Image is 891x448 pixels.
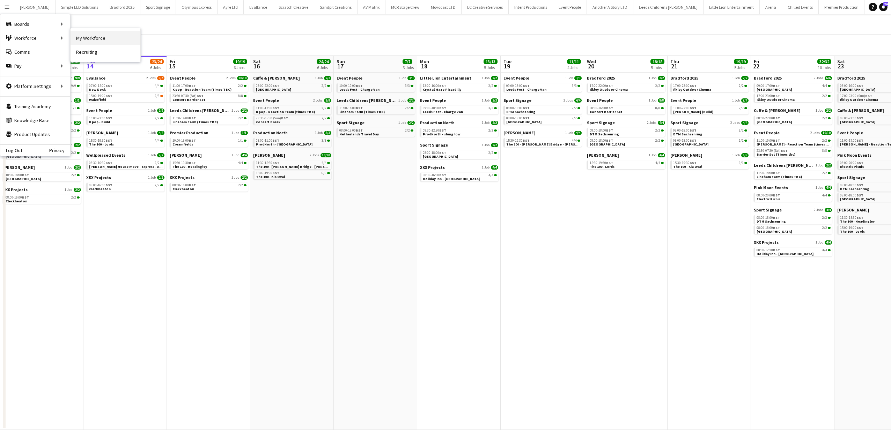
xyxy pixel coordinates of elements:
button: Evallance [244,0,273,14]
span: 1 Job [231,109,239,113]
div: Evallance2 Jobs6/707:00-15:00BST4/4New Dock15:00-19:00BST2/3Wakefield [86,75,164,108]
button: Premier Production [819,0,864,14]
span: 10/10 [237,76,248,80]
span: DTM Sachsenring [506,110,536,114]
span: 1 Job [398,121,406,125]
span: BST [189,116,196,120]
span: 08:00-18:00 [506,106,530,110]
a: Evallance2 Jobs6/7 [86,75,164,81]
span: 3/3 [407,76,415,80]
a: Event People2 Jobs10/10 [170,75,248,81]
div: Little Lion Entertainment1 Job2/213:00-16:00BST2/2Crystal Maze Piccadilly [420,75,498,98]
span: 1 Job [816,109,823,113]
a: 08:00-18:00BST2/2DTM Sachsenring [506,106,580,114]
span: Leeds Childrens Charity Lineham [337,98,397,103]
span: 9/9 [71,84,76,88]
div: Premier Production1 Job1/110:00-18:00BST1/1Creamfields [170,130,248,152]
button: Chilled Events [782,0,819,14]
span: 4/4 [574,98,582,103]
span: 1 Job [732,98,740,103]
span: 10:00-22:00 [89,117,112,120]
span: BST [865,94,872,98]
button: Another A Story LTD [587,0,633,14]
span: 2/2 [488,84,493,88]
span: Sport Signage [670,120,698,125]
span: Bradford 2025 [837,75,865,81]
span: 11:00-14:00 [339,106,363,110]
span: Sport Signage [587,120,615,125]
a: Event People1 Job7/7 [670,98,749,103]
span: Event People [253,98,279,103]
span: Halifax Square Chapel [757,120,792,124]
span: 2 Jobs [814,76,823,80]
div: Bradford 20251 Job2/217:00-23:00BST2/2Ilkley Outdoor Cinema [670,75,749,98]
span: 2/2 [572,106,577,110]
a: 23:30-05:30 (Sun)BST7/7Concert Break [256,116,330,124]
span: 2/3 [155,94,160,98]
span: 2 Jobs [564,98,573,103]
span: BST [439,106,446,110]
span: 2/2 [407,98,415,103]
a: Sport Signage2 Jobs4/4 [503,98,582,103]
button: EC Creative Services [462,0,509,14]
span: 17:00-23:00 [673,84,697,88]
a: Event People1 Job3/3 [420,98,498,103]
a: 11:00-17:00BST2/2K pop - Reaction Team (times TBC) [172,83,246,91]
span: BST [197,94,204,98]
span: 2/2 [822,117,827,120]
span: Little Lion Entertainment [420,75,471,81]
span: 08:00-22:00 [256,84,279,88]
span: 2/2 [739,84,744,88]
span: 2/2 [238,84,243,88]
a: Sport Signage1 Job2/2 [337,120,415,125]
button: Ayre Ltd [218,0,244,14]
button: [PERSON_NAME] [14,0,56,14]
span: Bradford 2025 [670,75,698,81]
span: BST [356,83,363,88]
span: 08:00-18:00 [590,129,613,132]
div: Event People1 Job3/310:00-19:00BST3/3Leeds Fest - Charge Van [337,75,415,98]
div: Production North1 Job2/208:30-12:30BST2/2ProdNorth - slung low [420,120,498,142]
a: 09:00-18:00BST3/3Leeds Fest - Charge Van [506,83,580,91]
a: Recruiting [71,45,140,59]
a: Little Lion Entertainment1 Job2/2 [420,75,498,81]
span: New Dock [89,87,106,92]
a: 23:30-07:30 (Sat)BST8/8Concert Barrier Set [172,94,246,102]
span: Leeds Childrens Charity Lineham [170,108,230,113]
span: 2/2 [405,129,410,132]
a: 17:00-23:00BST2/2Ilkley Outdoor Cinema [673,83,747,91]
span: Bradford 2025 [754,75,782,81]
button: AV Matrix [358,0,385,14]
button: Intent Productions [509,0,553,14]
a: 08:30-12:30BST2/2ProdNorth - slung low [423,128,497,136]
a: Event People1 Job8/8 [587,98,665,103]
span: 11:00-17:00 [256,106,279,110]
span: 3/3 [488,106,493,110]
span: 2/2 [241,109,248,113]
span: BST [690,83,697,88]
a: 08:00-18:00BST2/2Netherlands Travel Day [339,128,413,136]
span: 1 Job [148,109,156,113]
span: BST [105,83,112,88]
span: Halifax Square Chapel [256,87,291,92]
span: 08:00-18:00 [339,129,363,132]
span: 10:00-22:00 [673,106,697,110]
div: Event People1 Job3/309:00-18:00BST3/3Leeds Fest - Charge Van [503,75,582,98]
div: Leeds Childrens [PERSON_NAME]1 Job2/211:00-14:00BST2/2Lineham Farm (Times TBC) [170,108,248,130]
a: Event People1 Job9/9 [86,108,164,113]
span: 1 Job [482,121,489,125]
a: 07:00-15:00BST4/4New Dock [89,83,163,91]
a: 11:00-14:00BST2/2Lineham Farm (Times TBC) [172,116,246,124]
span: 2/2 [74,121,81,125]
span: 2/2 [322,106,326,110]
span: BST [606,83,613,88]
div: Event People1 Job3/309:00-18:00BST3/3Leeds Fest - Charge Van [420,98,498,120]
span: Bradford 2025 [587,75,615,81]
span: Cuffe & Taylor [754,108,801,113]
span: 08:00-22:00 [757,117,780,120]
span: 6/7 [157,76,164,80]
span: 08:00-18:00 [506,117,530,120]
span: Event People [86,108,112,113]
a: 10:00-22:00BST7/7[PERSON_NAME] (Build) [673,106,747,114]
div: Bradford 20252 Jobs6/609:00-17:00BST4/4[GEOGRAPHIC_DATA]17:00-23:00BST2/2Ilkley Outdoor Cinema [754,75,832,108]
